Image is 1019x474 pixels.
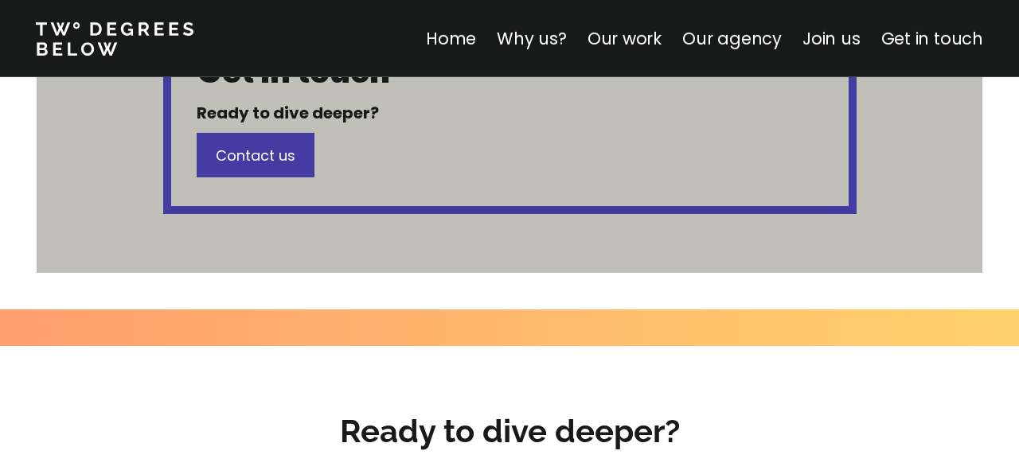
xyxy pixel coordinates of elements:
a: Why us? [497,27,567,50]
strong: Ready to dive deeper? [197,102,379,124]
a: Contact us [197,133,314,177]
a: Home [426,27,476,50]
a: Our agency [682,27,782,50]
span: Contact us [216,146,295,165]
h3: Ready to dive deeper? [340,410,680,453]
a: Get in touch [881,27,983,50]
a: Join us [802,27,861,50]
a: Our work [588,27,662,50]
